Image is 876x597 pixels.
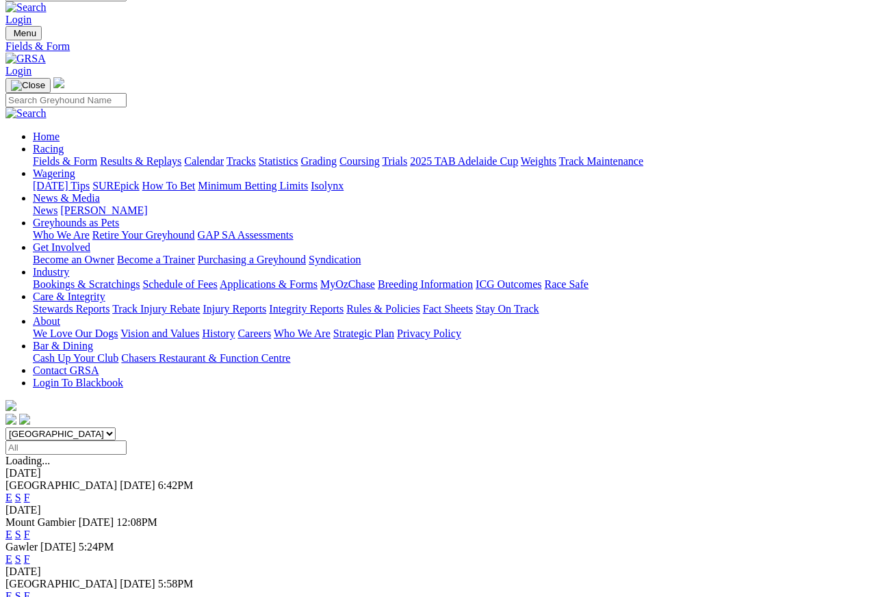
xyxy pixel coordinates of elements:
div: Racing [33,155,871,168]
span: [GEOGRAPHIC_DATA] [5,578,117,589]
img: Search [5,107,47,120]
a: Results & Replays [100,155,181,167]
div: Care & Integrity [33,303,871,315]
div: Wagering [33,180,871,192]
button: Toggle navigation [5,26,42,40]
a: Careers [237,328,271,339]
a: Login [5,65,31,77]
a: We Love Our Dogs [33,328,118,339]
a: F [24,553,30,565]
span: 5:58PM [158,578,194,589]
a: Racing [33,143,64,155]
a: Retire Your Greyhound [92,229,195,241]
span: Mount Gambier [5,516,76,528]
a: SUREpick [92,180,139,191]
a: Trials [382,155,407,167]
a: Tracks [227,155,256,167]
a: Minimum Betting Limits [198,180,308,191]
a: Track Injury Rebate [112,303,200,315]
a: News & Media [33,192,100,204]
a: Fact Sheets [423,303,473,315]
img: Close [11,80,45,91]
a: Vision and Values [120,328,199,339]
a: Become an Owner [33,254,114,265]
a: Fields & Form [5,40,871,53]
span: Gawler [5,541,38,553]
button: Toggle navigation [5,78,51,93]
a: S [15,553,21,565]
a: F [24,529,30,540]
a: [PERSON_NAME] [60,204,147,216]
div: Bar & Dining [33,352,871,364]
a: Calendar [184,155,224,167]
span: Loading... [5,455,50,466]
a: S [15,529,21,540]
a: ICG Outcomes [476,278,541,290]
a: E [5,492,12,503]
img: twitter.svg [19,414,30,425]
div: Get Involved [33,254,871,266]
a: Grading [301,155,337,167]
a: Stewards Reports [33,303,109,315]
div: News & Media [33,204,871,217]
a: Contact GRSA [33,364,99,376]
a: F [24,492,30,503]
div: Industry [33,278,871,291]
a: Breeding Information [378,278,473,290]
img: facebook.svg [5,414,16,425]
a: [DATE] Tips [33,180,90,191]
a: Become a Trainer [117,254,195,265]
a: E [5,529,12,540]
a: Bookings & Scratchings [33,278,140,290]
div: Greyhounds as Pets [33,229,871,241]
a: News [33,204,57,216]
a: Coursing [339,155,380,167]
a: MyOzChase [320,278,375,290]
a: Integrity Reports [269,303,344,315]
img: Search [5,1,47,14]
a: Who We Are [33,229,90,241]
a: How To Bet [142,180,196,191]
a: Applications & Forms [220,278,318,290]
img: logo-grsa-white.png [5,400,16,411]
div: [DATE] [5,504,871,516]
div: [DATE] [5,467,871,479]
input: Select date [5,440,127,455]
a: Login [5,14,31,25]
a: Care & Integrity [33,291,105,302]
span: [DATE] [79,516,114,528]
span: 6:42PM [158,479,194,491]
a: Cash Up Your Club [33,352,118,364]
a: GAP SA Assessments [198,229,294,241]
a: 2025 TAB Adelaide Cup [410,155,518,167]
input: Search [5,93,127,107]
span: [DATE] [40,541,76,553]
a: Fields & Form [33,155,97,167]
a: Race Safe [544,278,588,290]
a: Statistics [259,155,298,167]
a: S [15,492,21,503]
a: Schedule of Fees [142,278,217,290]
a: About [33,315,60,327]
img: logo-grsa-white.png [53,77,64,88]
img: GRSA [5,53,46,65]
a: Purchasing a Greyhound [198,254,306,265]
a: Privacy Policy [397,328,461,339]
a: Wagering [33,168,75,179]
a: Who We Are [274,328,331,339]
a: Home [33,131,60,142]
a: Weights [521,155,556,167]
a: Login To Blackbook [33,377,123,388]
a: Industry [33,266,69,278]
div: [DATE] [5,566,871,578]
a: E [5,553,12,565]
span: [GEOGRAPHIC_DATA] [5,479,117,491]
a: Syndication [309,254,361,265]
a: Stay On Track [476,303,539,315]
a: Greyhounds as Pets [33,217,119,228]
a: Get Involved [33,241,90,253]
a: Strategic Plan [333,328,394,339]
a: Injury Reports [203,303,266,315]
a: Bar & Dining [33,340,93,351]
